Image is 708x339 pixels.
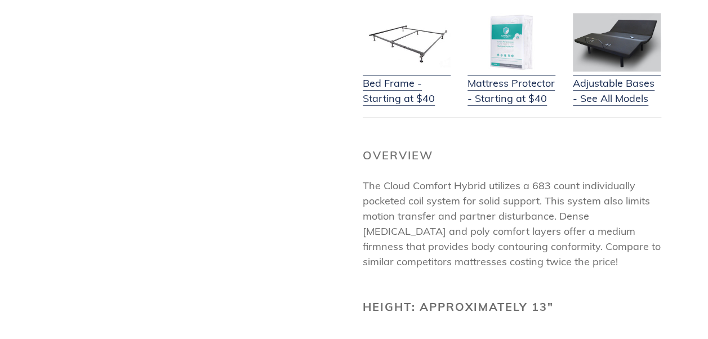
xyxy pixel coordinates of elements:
span: The Cloud Comfort Hybrid utilizes a 683 count individually pocketed coil system for solid support... [363,179,661,268]
h2: Overview [363,149,661,162]
img: Mattress Protector [467,13,555,72]
img: Adjustable Base [573,13,661,72]
img: Bed Frame [363,13,451,72]
a: Bed Frame - Starting at $40 [363,61,451,106]
a: Adjustable Bases - See All Models [573,61,661,106]
b: Height: Approximately 13" [363,300,554,314]
a: Mattress Protector - Starting at $40 [467,61,555,106]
